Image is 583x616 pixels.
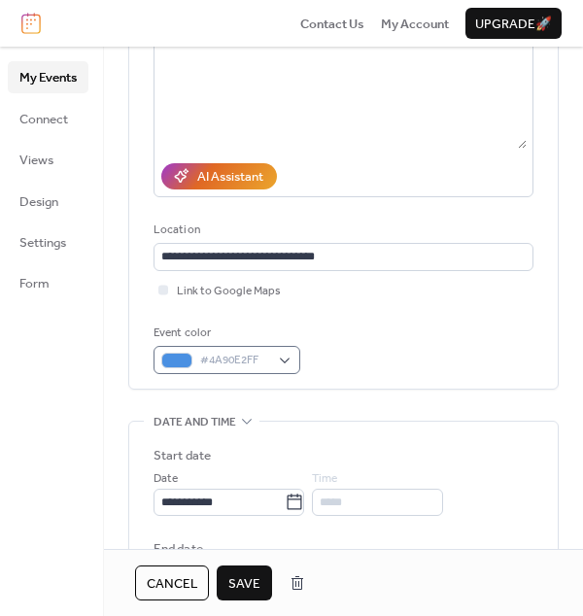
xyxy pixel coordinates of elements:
[135,565,209,600] button: Cancel
[19,68,77,87] span: My Events
[475,15,552,34] span: Upgrade 🚀
[228,574,260,594] span: Save
[300,14,364,33] a: Contact Us
[19,233,66,253] span: Settings
[154,324,296,343] div: Event color
[8,226,88,257] a: Settings
[381,15,449,34] span: My Account
[154,469,178,489] span: Date
[19,110,68,129] span: Connect
[19,151,53,170] span: Views
[200,351,269,370] span: #4A90E2FF
[381,14,449,33] a: My Account
[300,15,364,34] span: Contact Us
[217,565,272,600] button: Save
[8,61,88,92] a: My Events
[177,282,281,301] span: Link to Google Maps
[8,144,88,175] a: Views
[8,103,88,134] a: Connect
[154,413,236,432] span: Date and time
[161,163,277,188] button: AI Assistant
[8,267,88,298] a: Form
[465,8,562,39] button: Upgrade🚀
[19,274,50,293] span: Form
[154,539,203,559] div: End date
[154,446,211,465] div: Start date
[154,221,530,240] div: Location
[147,574,197,594] span: Cancel
[312,469,337,489] span: Time
[197,167,263,187] div: AI Assistant
[19,192,58,212] span: Design
[21,13,41,34] img: logo
[8,186,88,217] a: Design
